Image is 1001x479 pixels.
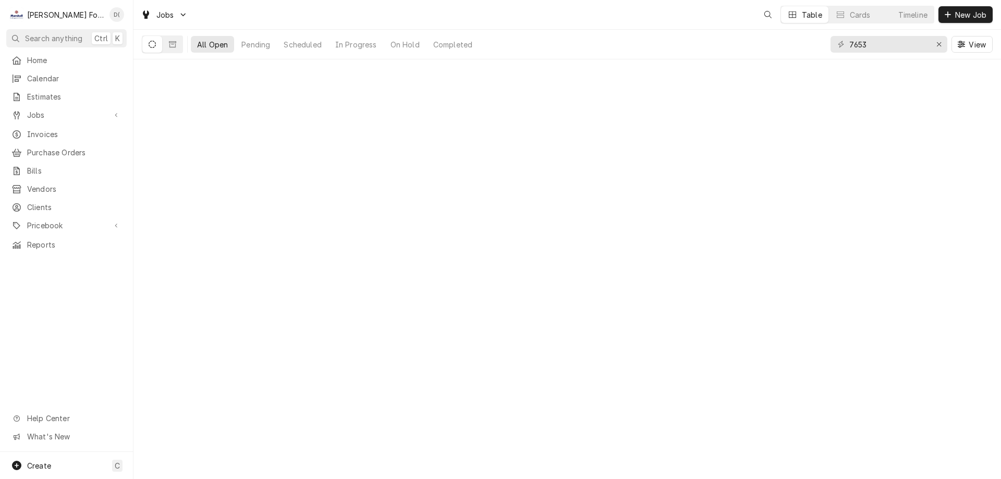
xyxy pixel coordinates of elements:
button: Open search [760,6,776,23]
input: Keyword search [849,36,927,53]
a: Clients [6,199,127,216]
span: Ctrl [94,33,108,44]
div: M [9,7,24,22]
a: Calendar [6,70,127,87]
div: Timeline [898,9,927,20]
div: Scheduled [284,39,321,50]
span: K [115,33,120,44]
span: Search anything [25,33,82,44]
span: Purchase Orders [27,147,121,158]
span: Help Center [27,413,120,424]
a: Estimates [6,88,127,105]
span: Reports [27,239,121,250]
div: [PERSON_NAME] Food Equipment Service [27,9,104,20]
button: Erase input [931,36,947,53]
span: What's New [27,431,120,442]
div: On Hold [390,39,420,50]
span: Home [27,55,121,66]
div: D( [109,7,124,22]
span: Jobs [156,9,174,20]
a: Go to Help Center [6,410,127,427]
span: Estimates [27,91,121,102]
span: Jobs [27,109,106,120]
span: View [967,39,988,50]
span: Bills [27,165,121,176]
div: In Progress [335,39,377,50]
div: Marshall Food Equipment Service's Avatar [9,7,24,22]
a: Home [6,52,127,69]
span: Calendar [27,73,121,84]
span: Clients [27,202,121,213]
a: Vendors [6,180,127,198]
a: Bills [6,162,127,179]
button: View [951,36,993,53]
span: Create [27,461,51,470]
span: Pricebook [27,220,106,231]
span: Invoices [27,129,121,140]
div: Cards [850,9,871,20]
span: Vendors [27,183,121,194]
a: Invoices [6,126,127,143]
button: Search anythingCtrlK [6,29,127,47]
button: New Job [938,6,993,23]
div: Pending [241,39,270,50]
a: Go to What's New [6,428,127,445]
a: Reports [6,236,127,253]
a: Go to Jobs [6,106,127,124]
div: Table [802,9,822,20]
a: Go to Jobs [137,6,192,23]
span: New Job [953,9,988,20]
a: Purchase Orders [6,144,127,161]
span: C [115,460,120,471]
a: Go to Pricebook [6,217,127,234]
div: Completed [433,39,472,50]
div: Derek Testa (81)'s Avatar [109,7,124,22]
div: All Open [197,39,228,50]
